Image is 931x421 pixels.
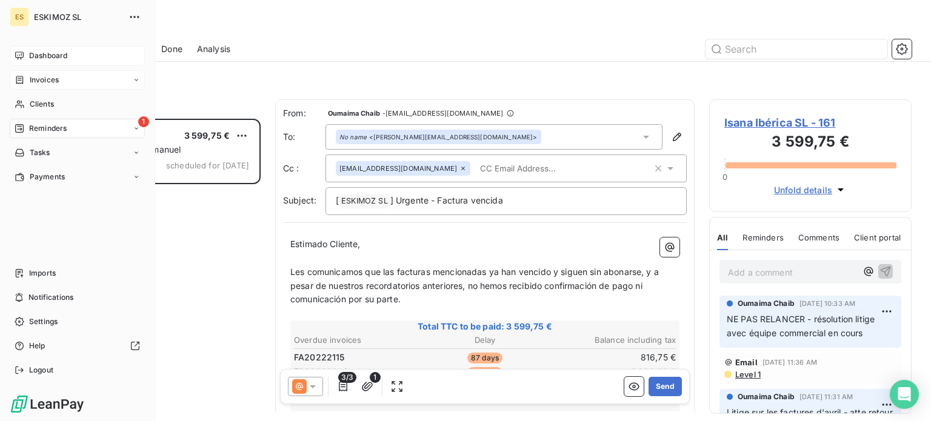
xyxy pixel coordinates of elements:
span: ESKIMOZ SL [34,12,121,22]
span: ] Urgente - Factura vencida [390,195,503,205]
span: Oumaima Chaib [738,298,795,309]
a: Clients [10,94,145,114]
span: Reminders [29,123,67,134]
span: Estimado Cliente, [290,239,361,249]
span: Payments [30,171,65,182]
th: Balance including tax [550,334,676,346]
span: Done [161,43,182,55]
span: Imports [29,268,56,279]
td: 816,75 € [550,351,676,364]
label: Cc : [283,162,325,174]
div: Open Intercom Messenger [890,380,919,409]
span: 0 [722,172,727,182]
span: 1 [370,372,381,383]
input: Search [706,39,887,59]
span: Level 1 [734,370,761,379]
span: Notifications [28,292,73,303]
span: - [EMAIL_ADDRESS][DOMAIN_NAME] [382,110,503,117]
td: 1 694,00 € [550,365,676,379]
div: grid [58,119,261,421]
h3: 3 599,75 € [724,131,896,155]
a: Help [10,336,145,356]
span: Total TTC to be paid: 3 599,75 € [292,320,678,333]
span: Tasks [30,147,50,158]
span: From: [283,107,325,119]
button: Send [649,377,682,396]
div: ES [10,7,29,27]
span: Clients [30,99,54,110]
span: FA20222115 [294,351,345,363]
span: Les comunicamos que las facturas mencionadas ya han vencido y siguen sin abonarse, y a pesar de n... [290,267,661,305]
img: Logo LeanPay [10,394,85,414]
span: FA20222092 [294,366,349,378]
a: Payments [10,167,145,187]
span: [DATE] 11:31 AM [799,393,853,400]
button: Unfold details [770,183,850,197]
a: Dashboard [10,46,145,65]
span: Settings [29,316,58,327]
em: No name [339,133,367,141]
th: Overdue invoices [293,334,420,346]
span: Oumaima Chaib [738,391,795,402]
a: Settings [10,312,145,331]
a: 1Reminders [10,119,145,138]
span: scheduled for [DATE] [166,161,249,170]
span: Help [29,340,45,351]
span: Reminders [742,233,783,242]
span: Dashboard [29,50,67,61]
a: Tasks [10,143,145,162]
span: 1 [138,116,149,127]
span: ESKIMOZ SL [339,194,390,208]
span: [EMAIL_ADDRESS][DOMAIN_NAME] [339,165,457,172]
span: 3/3 [338,372,356,383]
a: Invoices [10,70,145,90]
span: Unfold details [774,184,832,196]
th: Delay [421,334,548,346]
span: [ [336,195,339,205]
span: 87 days [467,367,502,378]
span: [DATE] 11:36 AM [762,359,817,366]
span: Subject: [283,195,316,205]
span: Logout [29,365,53,376]
span: Email [735,357,758,367]
a: Imports [10,264,145,283]
div: <[PERSON_NAME][EMAIL_ADDRESS][DOMAIN_NAME]> [339,133,538,141]
span: Comments [798,233,839,242]
span: [DATE] 10:33 AM [799,300,855,307]
span: All [717,233,728,242]
span: Invoices [30,75,59,85]
span: Client portal [854,233,901,242]
input: CC Email Address... [475,159,615,177]
label: To: [283,131,325,143]
span: 87 days [467,353,502,363]
span: NE PAS RELANCER - résolution litige avec équipe commercial en cours [727,314,877,338]
span: Isana Ibérica SL - 161 [724,114,896,131]
span: Oumaima Chaib [328,110,380,117]
span: Analysis [197,43,230,55]
span: 3 599,75 € [184,130,230,141]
